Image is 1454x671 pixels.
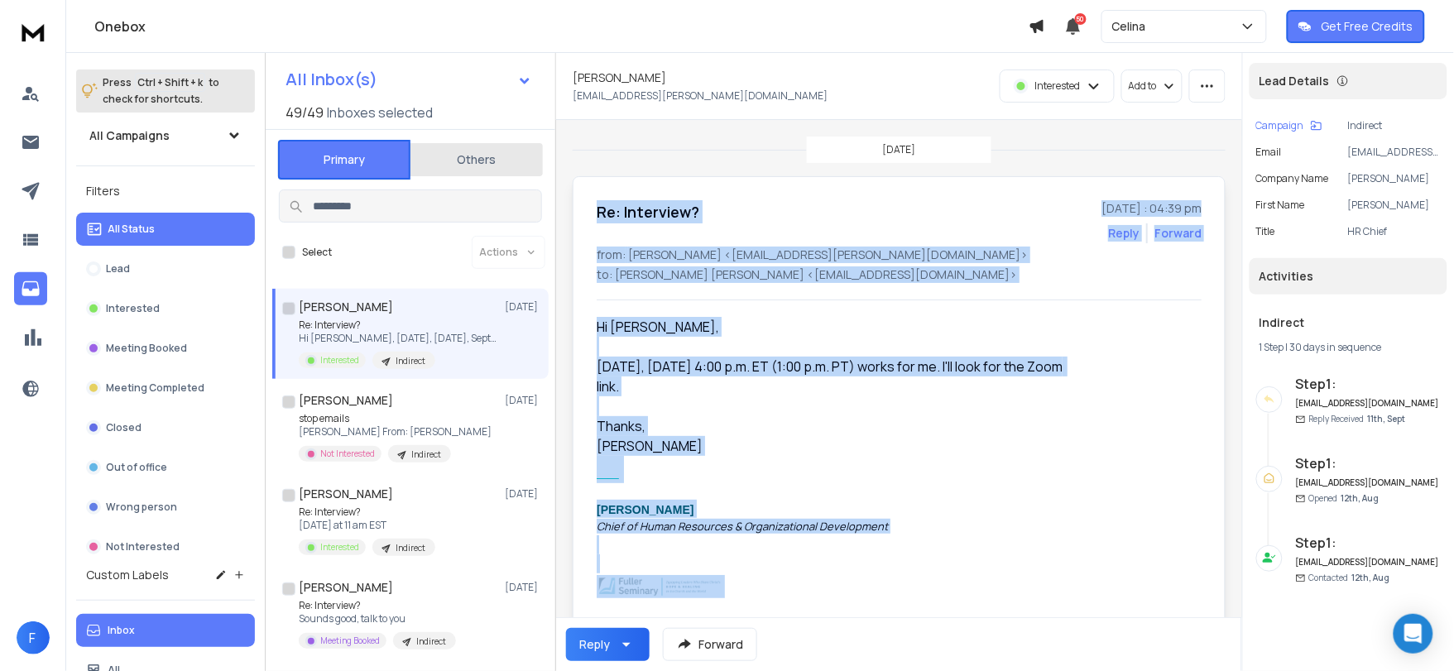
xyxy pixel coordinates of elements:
[299,579,393,596] h1: [PERSON_NAME]
[566,628,650,661] button: Reply
[94,17,1029,36] h1: Onebox
[299,519,435,532] p: [DATE] at 11 am EST
[76,332,255,365] button: Meeting Booked
[1256,172,1329,185] p: Company Name
[1075,13,1087,25] span: 50
[1309,492,1380,505] p: Opened
[1101,200,1202,217] p: [DATE] : 04:39 pm
[505,394,542,407] p: [DATE]
[1296,374,1441,394] h6: Step 1 :
[327,103,433,122] h3: Inboxes selected
[76,292,255,325] button: Interested
[272,63,545,96] button: All Inbox(s)
[299,412,492,425] p: stop emails
[299,299,393,315] h1: [PERSON_NAME]
[1309,413,1406,425] p: Reply Received
[320,354,359,367] p: Interested
[17,17,50,47] img: logo
[1352,572,1390,583] span: 12th, Aug
[135,73,205,92] span: Ctrl + Shift + k
[1250,258,1447,295] div: Activities
[286,103,324,122] span: 49 / 49
[286,71,377,88] h1: All Inbox(s)
[573,89,828,103] p: [EMAIL_ADDRESS][PERSON_NAME][DOMAIN_NAME]
[1256,199,1305,212] p: First Name
[103,74,219,108] p: Press to check for shortcuts.
[1348,119,1441,132] p: Indirect
[1296,477,1441,489] h6: [EMAIL_ADDRESS][DOMAIN_NAME]
[86,567,169,583] h3: Custom Labels
[1035,79,1081,93] p: Interested
[1290,340,1382,354] span: 30 days in sequence
[396,542,425,554] p: Indirect
[76,213,255,246] button: All Status
[76,371,255,405] button: Meeting Completed
[106,501,177,514] p: Wrong person
[1348,225,1441,238] p: HR Chief
[299,599,456,612] p: Re: Interview?
[597,436,1080,456] div: [PERSON_NAME]
[320,448,375,460] p: Not Interested
[76,451,255,484] button: Out of office
[320,541,359,554] p: Interested
[106,302,160,315] p: Interested
[1260,341,1437,354] div: |
[76,252,255,285] button: Lead
[106,421,142,434] p: Closed
[76,180,255,203] h3: Filters
[299,425,492,439] p: [PERSON_NAME] From: [PERSON_NAME]
[416,635,446,648] p: Indirect
[505,487,542,501] p: [DATE]
[17,621,50,654] button: F
[505,581,542,594] p: [DATE]
[597,519,888,534] i: Chief of Human Resources & Organizational Development
[579,636,610,653] div: Reply
[1296,453,1441,473] h6: Step 1 :
[299,486,393,502] h1: [PERSON_NAME]
[278,140,410,180] button: Primary
[76,530,255,563] button: Not Interested
[299,506,435,519] p: Re: Interview?
[106,262,130,276] p: Lead
[1108,225,1140,242] button: Reply
[1260,73,1330,89] p: Lead Details
[1256,146,1282,159] p: Email
[597,247,1202,263] p: from: [PERSON_NAME] <[EMAIL_ADDRESS][PERSON_NAME][DOMAIN_NAME]>
[108,624,135,637] p: Inbox
[1341,492,1380,504] span: 12th, Aug
[597,503,693,516] span: [PERSON_NAME]
[108,223,155,236] p: All Status
[1296,556,1441,568] h6: [EMAIL_ADDRESS][DOMAIN_NAME]
[1394,614,1433,654] div: Open Intercom Messenger
[1260,314,1437,331] h1: Indirect
[597,357,1080,396] div: [DATE], [DATE] 4:00 p.m. ET (1:00 p.m. PT) works for me. I'll look for the Zoom link.
[410,141,543,178] button: Others
[411,448,441,461] p: Indirect
[1129,79,1157,93] p: Add to
[299,612,456,625] p: Sounds good, talk to you
[573,69,666,86] h1: [PERSON_NAME]
[1296,397,1441,410] h6: [EMAIL_ADDRESS][DOMAIN_NAME]
[106,461,167,474] p: Out of office
[1112,18,1153,35] p: Celina
[597,458,619,481] span: __
[1287,10,1425,43] button: Get Free Credits
[302,246,332,259] label: Select
[89,127,170,144] h1: All Campaigns
[76,119,255,152] button: All Campaigns
[663,628,757,661] button: Forward
[320,635,380,647] p: Meeting Booked
[1256,225,1275,238] p: title
[396,355,425,367] p: Indirect
[597,317,1080,337] div: Hi [PERSON_NAME],
[597,416,1080,436] div: Thanks,
[299,332,497,345] p: Hi [PERSON_NAME], [DATE], [DATE], September
[1348,146,1441,159] p: [EMAIL_ADDRESS][PERSON_NAME][DOMAIN_NAME]
[1348,172,1441,185] p: [PERSON_NAME]
[1368,413,1406,424] span: 11th, Sept
[299,392,393,409] h1: [PERSON_NAME]
[106,381,204,395] p: Meeting Completed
